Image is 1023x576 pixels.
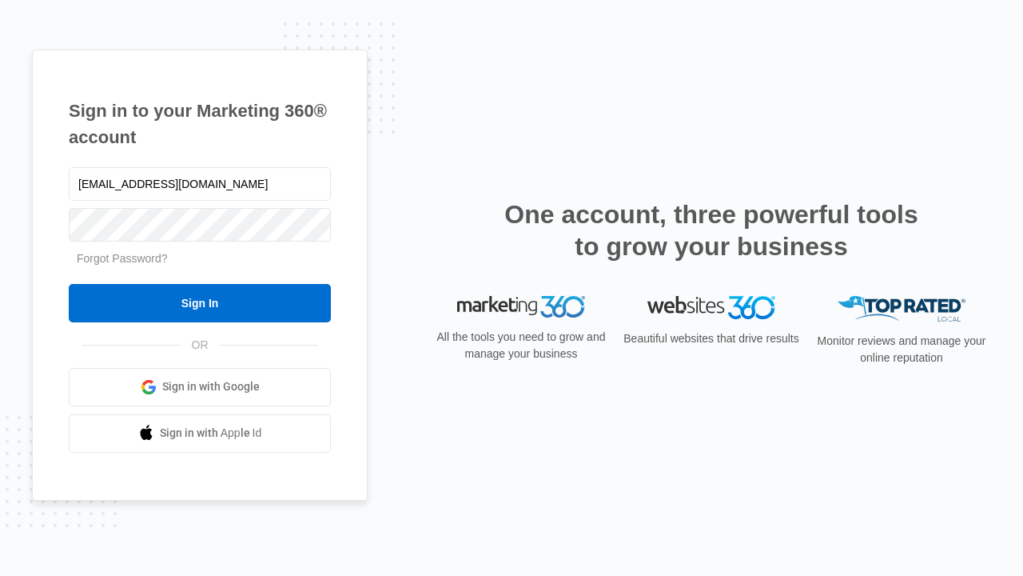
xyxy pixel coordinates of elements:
[77,252,168,265] a: Forgot Password?
[500,198,923,262] h2: One account, three powerful tools to grow your business
[69,284,331,322] input: Sign In
[160,425,262,442] span: Sign in with Apple Id
[181,337,220,354] span: OR
[812,333,991,366] p: Monitor reviews and manage your online reputation
[647,296,775,319] img: Websites 360
[69,414,331,453] a: Sign in with Apple Id
[69,98,331,150] h1: Sign in to your Marketing 360® account
[162,378,260,395] span: Sign in with Google
[457,296,585,318] img: Marketing 360
[69,167,331,201] input: Email
[69,368,331,406] a: Sign in with Google
[622,330,801,347] p: Beautiful websites that drive results
[432,329,611,362] p: All the tools you need to grow and manage your business
[838,296,965,322] img: Top Rated Local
